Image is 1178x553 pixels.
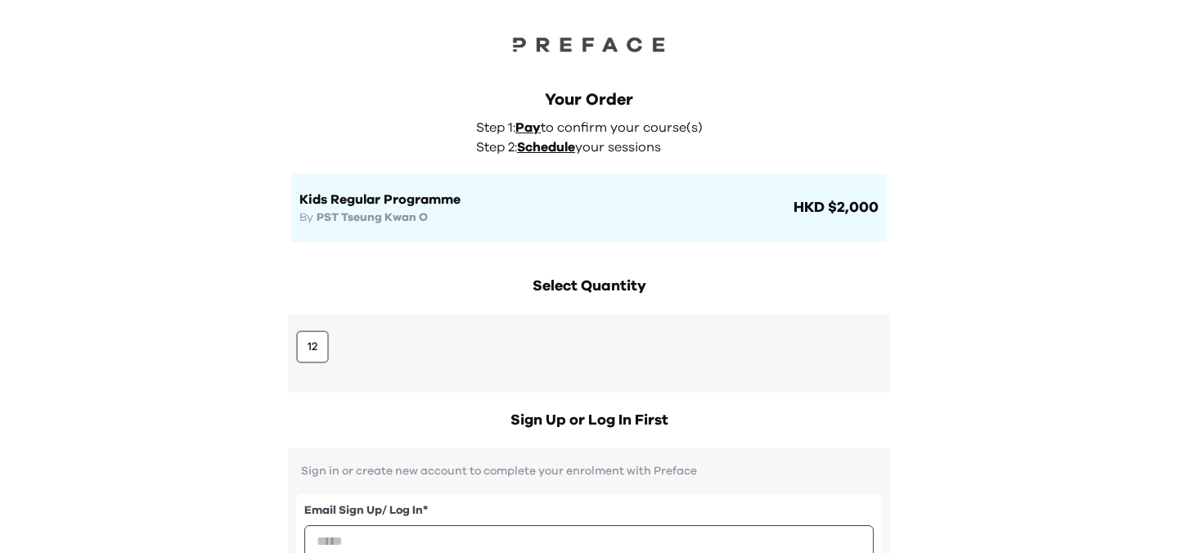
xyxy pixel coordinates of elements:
[291,88,887,111] div: Your Order
[296,465,882,478] p: Sign in or create new account to complete your enrolment with Preface
[296,330,329,363] button: 12
[299,190,790,209] h1: Kids Regular Programme
[288,409,890,432] h2: Sign Up or Log In First
[476,137,712,157] p: Step 2: your sessions
[476,118,712,137] p: Step 1: to confirm your course(s)
[304,502,874,519] label: Email Sign Up/ Log In *
[288,275,890,298] h2: Select Quantity
[790,196,879,219] span: HKD $2,000
[317,212,428,223] span: PST Tseung Kwan O
[517,141,575,154] span: Schedule
[515,121,541,134] span: Pay
[507,33,671,56] img: Preface Logo
[299,209,790,226] h3: By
